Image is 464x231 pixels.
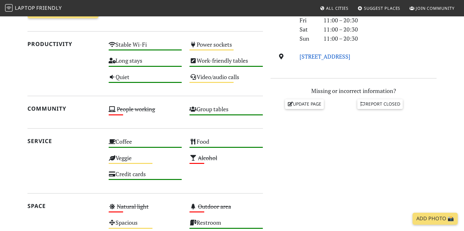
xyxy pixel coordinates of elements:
h2: Service [27,138,101,144]
div: Veggie [105,153,186,169]
span: Suggest Places [364,5,401,11]
span: Join Community [416,5,455,11]
a: Update page [285,99,324,109]
h2: Productivity [27,41,101,47]
a: Join Community [407,3,457,14]
div: Quiet [105,72,186,88]
a: Add Photo 📸 [413,213,458,225]
a: Suggest Places [355,3,403,14]
s: Natural light [117,203,149,210]
div: Video/audio calls [186,72,267,88]
div: Stable Wi-Fi [105,39,186,55]
div: Group tables [186,104,267,120]
div: 11:00 – 20:30 [320,34,440,43]
div: Credit cards [105,169,186,185]
span: Friendly [36,4,62,11]
a: LaptopFriendly LaptopFriendly [5,3,62,14]
span: Laptop [15,4,35,11]
a: All Cities [317,3,351,14]
div: 11:00 – 20:30 [320,25,440,34]
div: 11:00 – 20:30 [320,16,440,25]
img: LaptopFriendly [5,4,13,12]
a: Report closed [357,99,403,109]
div: Fri [296,16,320,25]
h2: Community [27,105,101,112]
div: Sun [296,34,320,43]
s: Alcohol [198,154,217,162]
s: People working [117,105,155,113]
div: Work-friendly tables [186,55,267,72]
div: Sat [296,25,320,34]
div: Power sockets [186,39,267,55]
s: Outdoor area [198,203,231,210]
div: Long stays [105,55,186,72]
span: All Cities [326,5,348,11]
a: [STREET_ADDRESS] [300,53,350,60]
div: Food [186,136,267,153]
div: Coffee [105,136,186,153]
p: Missing or incorrect information? [271,86,437,95]
h2: Space [27,203,101,209]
